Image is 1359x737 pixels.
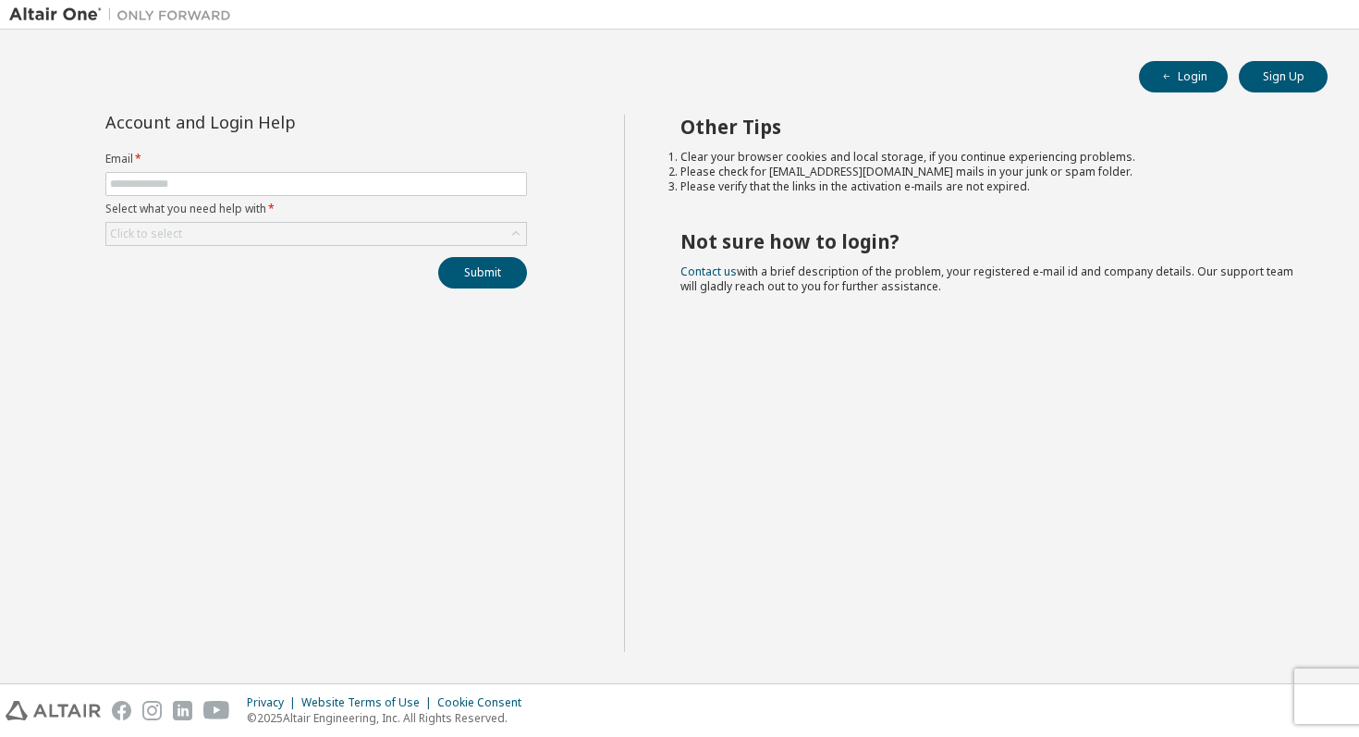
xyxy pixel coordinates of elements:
[437,695,533,710] div: Cookie Consent
[680,115,1295,139] h2: Other Tips
[1239,61,1328,92] button: Sign Up
[110,227,182,241] div: Click to select
[680,264,737,279] a: Contact us
[112,701,131,720] img: facebook.svg
[203,701,230,720] img: youtube.svg
[173,701,192,720] img: linkedin.svg
[680,229,1295,253] h2: Not sure how to login?
[105,202,527,216] label: Select what you need help with
[680,165,1295,179] li: Please check for [EMAIL_ADDRESS][DOMAIN_NAME] mails in your junk or spam folder.
[1139,61,1228,92] button: Login
[680,264,1293,294] span: with a brief description of the problem, your registered e-mail id and company details. Our suppo...
[105,152,527,166] label: Email
[247,695,301,710] div: Privacy
[6,701,101,720] img: altair_logo.svg
[106,223,526,245] div: Click to select
[301,695,437,710] div: Website Terms of Use
[142,701,162,720] img: instagram.svg
[438,257,527,289] button: Submit
[105,115,443,129] div: Account and Login Help
[9,6,240,24] img: Altair One
[680,150,1295,165] li: Clear your browser cookies and local storage, if you continue experiencing problems.
[680,179,1295,194] li: Please verify that the links in the activation e-mails are not expired.
[247,710,533,726] p: © 2025 Altair Engineering, Inc. All Rights Reserved.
